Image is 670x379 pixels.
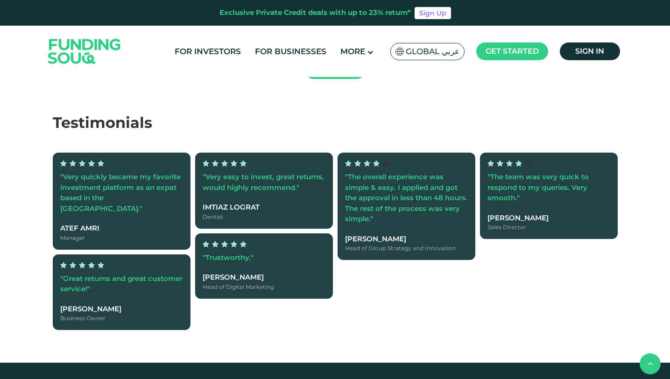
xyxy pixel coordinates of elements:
span: Global عربي [406,46,459,57]
a: Sign Up [415,7,451,19]
div: Exclusive Private Credit deals with up to 23% return* [219,7,411,18]
span: "Very easy to invest, great returns, would highly recommend." [203,172,324,192]
a: For Businesses [253,44,329,59]
div: [PERSON_NAME] [345,234,468,245]
div: Head of Group Strategy and Innovation [345,244,468,253]
div: Sales Director [487,223,610,232]
div: [PERSON_NAME] [487,213,610,224]
span: "Very quickly became my favorite investment platform as an expat based in the [GEOGRAPHIC_DATA]." [60,172,181,213]
div: Dentist [203,213,325,221]
span: "Great returns and great customer service!" [60,274,183,294]
button: back [640,353,661,374]
span: "The overall experience was simple & easy. I applied and got the approval in less than 48 hours. ... [345,172,467,223]
span: Get started [486,47,539,56]
div: [PERSON_NAME] [203,272,325,283]
div: Imtiaz Lograt [203,202,325,213]
span: Sign in [575,47,604,56]
span: Testimonials [53,113,152,132]
span: "Trustworthy." [203,253,254,262]
img: SA Flag [395,48,404,56]
span: More [340,47,365,56]
div: [PERSON_NAME] [60,304,183,315]
span: "The team was very quick to respond to my queries. Very smooth." [487,172,589,202]
a: For Investors [172,44,243,59]
img: Logo [39,28,130,75]
div: Business Owner [60,314,183,323]
div: Atef Amri [60,223,183,234]
div: Manager [60,234,183,242]
a: Sign in [560,42,620,60]
div: Head of Digital Marketing [203,283,325,291]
